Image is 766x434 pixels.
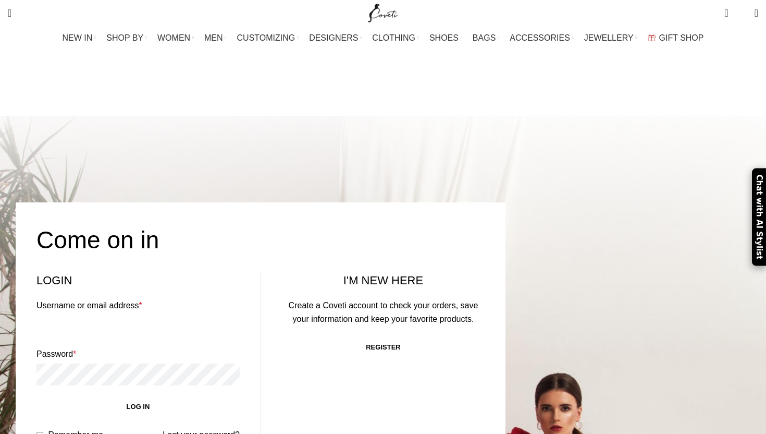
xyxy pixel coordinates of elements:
span: WOMEN [157,33,190,43]
div: Main navigation [3,28,763,49]
span: My Account [376,95,423,104]
div: Create a Coveti account to check your orders, save your information and keep your favorite products. [282,299,485,325]
a: Search [3,3,17,23]
a: Home [343,95,365,104]
span: SHOP BY [106,33,143,43]
span: DESIGNERS [309,33,358,43]
span: GIFT SHOP [659,33,704,43]
a: BAGS [473,28,499,49]
a: 0 [719,3,733,23]
span: SHOES [429,33,459,43]
a: ACCESSORIES [510,28,574,49]
h4: Come on in [36,223,159,257]
h1: My Account [324,60,442,88]
a: JEWELLERY [584,28,637,49]
label: Password [36,347,240,361]
a: CLOTHING [372,28,419,49]
span: ACCESSORIES [510,33,570,43]
h2: I'M NEW HERE [282,273,485,289]
button: Log in [36,396,240,418]
a: MEN [204,28,226,49]
span: JEWELLERY [584,33,634,43]
span: BAGS [473,33,496,43]
div: My Wishlist [736,3,747,23]
a: SHOP BY [106,28,147,49]
span: NEW IN [63,33,93,43]
span: MEN [204,33,223,43]
a: GIFT SHOP [648,28,704,49]
a: SHOES [429,28,462,49]
span: CUSTOMIZING [237,33,295,43]
span: 0 [738,10,746,18]
a: CUSTOMIZING [237,28,299,49]
a: DESIGNERS [309,28,362,49]
a: Site logo [366,8,401,17]
span: 0 [725,5,733,13]
h2: Login [36,273,240,289]
span: CLOTHING [372,33,415,43]
a: NEW IN [63,28,96,49]
img: GiftBag [648,34,656,41]
a: WOMEN [157,28,194,49]
label: Username or email address [36,299,240,312]
a: Register [355,336,411,358]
